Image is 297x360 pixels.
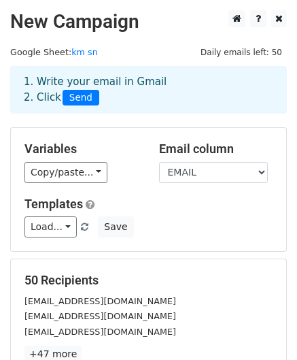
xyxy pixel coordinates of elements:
[24,216,77,238] a: Load...
[229,295,297,360] div: Tiện ích trò chuyện
[10,47,98,57] small: Google Sheet:
[24,142,139,157] h5: Variables
[24,273,273,288] h5: 50 Recipients
[196,45,287,60] span: Daily emails left: 50
[98,216,133,238] button: Save
[24,296,176,306] small: [EMAIL_ADDRESS][DOMAIN_NAME]
[159,142,273,157] h5: Email column
[24,197,83,211] a: Templates
[24,327,176,337] small: [EMAIL_ADDRESS][DOMAIN_NAME]
[14,74,283,105] div: 1. Write your email in Gmail 2. Click
[196,47,287,57] a: Daily emails left: 50
[10,10,287,33] h2: New Campaign
[71,47,98,57] a: km sn
[24,162,107,183] a: Copy/paste...
[63,90,99,106] span: Send
[229,295,297,360] iframe: Chat Widget
[24,311,176,321] small: [EMAIL_ADDRESS][DOMAIN_NAME]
